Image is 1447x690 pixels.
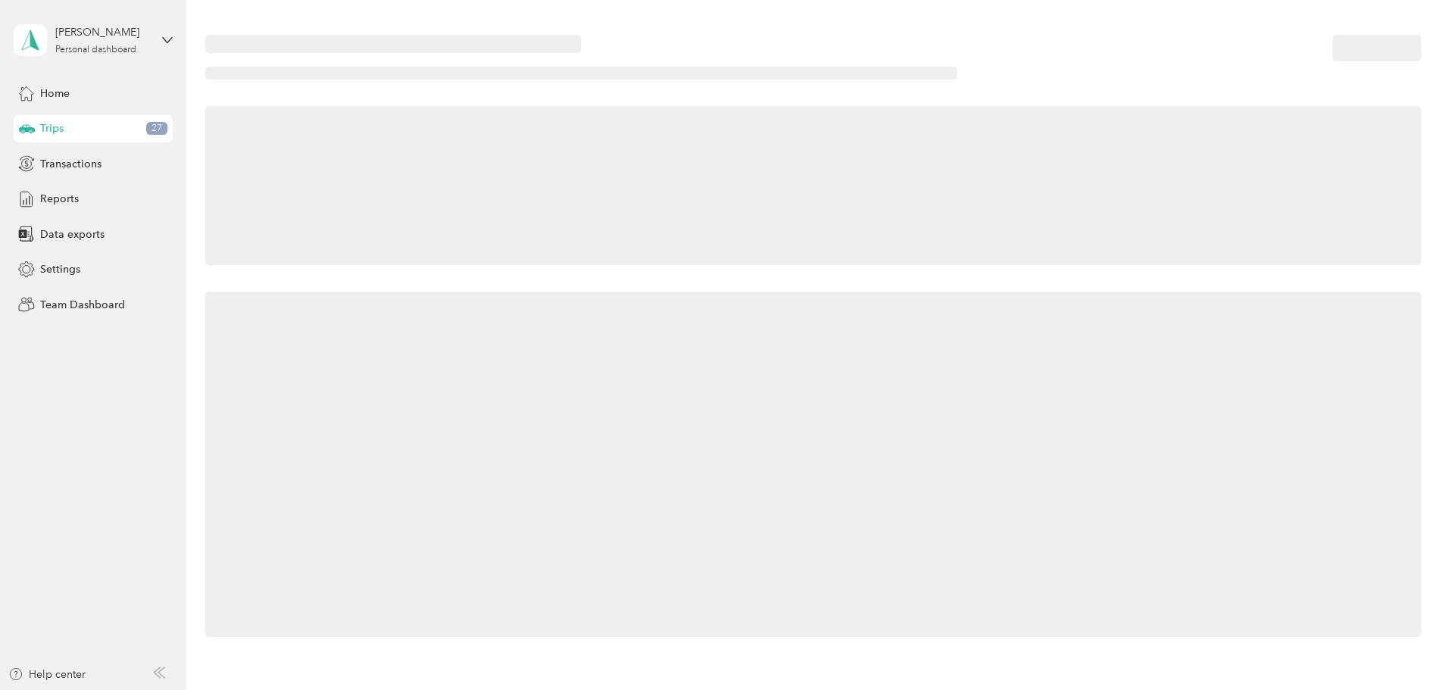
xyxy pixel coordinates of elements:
[40,261,80,277] span: Settings
[55,24,150,40] div: [PERSON_NAME]
[40,226,105,242] span: Data exports
[8,667,86,682] button: Help center
[55,45,136,55] div: Personal dashboard
[40,297,125,313] span: Team Dashboard
[40,86,70,101] span: Home
[40,191,79,207] span: Reports
[1362,605,1447,690] iframe: Everlance-gr Chat Button Frame
[40,156,102,172] span: Transactions
[146,122,167,136] span: 27
[40,120,64,136] span: Trips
